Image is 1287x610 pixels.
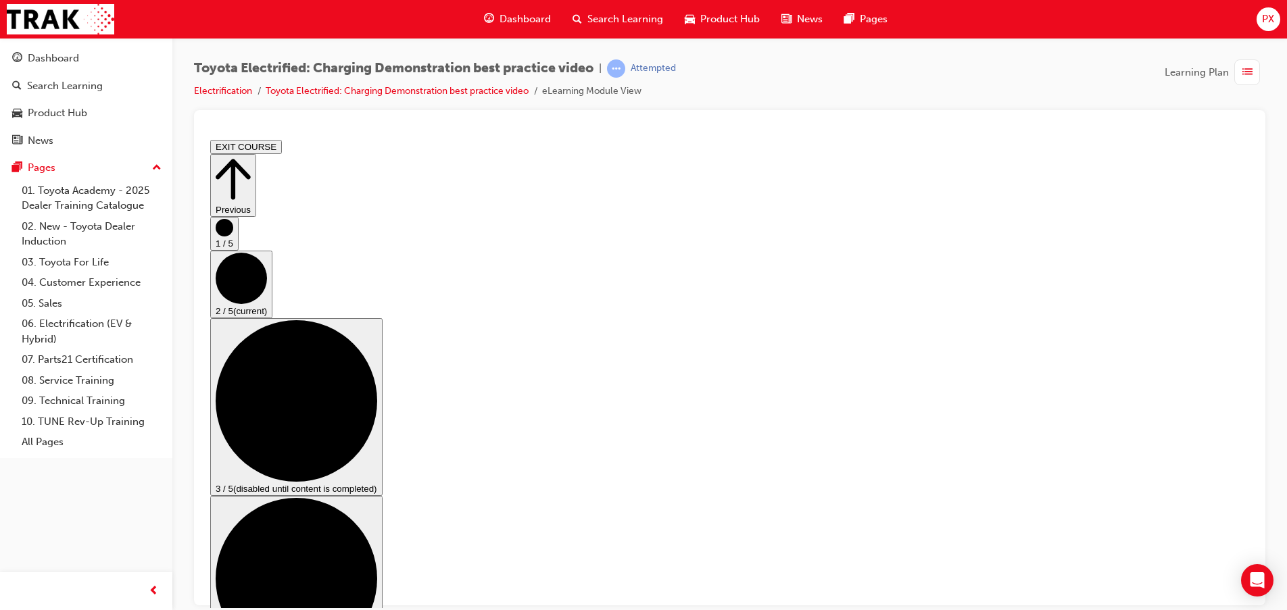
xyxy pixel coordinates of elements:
[16,180,167,216] a: 01. Toyota Academy - 2025 Dealer Training Catalogue
[16,370,167,391] a: 08. Service Training
[28,349,172,359] span: (disabled until content is completed)
[599,61,602,76] span: |
[27,78,103,94] div: Search Learning
[12,80,22,93] span: search-icon
[573,11,582,28] span: search-icon
[266,85,529,97] a: Toyota Electrified: Charging Demonstration best practice video
[194,61,593,76] span: Toyota Electrified: Charging Demonstration best practice video
[5,116,68,184] button: 2 / 5(current)
[5,184,178,361] button: 3 / 5(disabled until content is completed)
[587,11,663,27] span: Search Learning
[11,70,46,80] span: Previous
[473,5,562,33] a: guage-iconDashboard
[674,5,771,33] a: car-iconProduct Hub
[16,390,167,411] a: 09. Technical Training
[16,216,167,252] a: 02. New - Toyota Dealer Induction
[152,159,162,177] span: up-icon
[5,128,167,153] a: News
[16,252,167,273] a: 03. Toyota For Life
[11,104,28,114] span: 1 / 5
[28,105,87,121] div: Product Hub
[685,11,695,28] span: car-icon
[28,172,62,182] span: (current)
[28,133,53,149] div: News
[11,349,28,359] span: 3 / 5
[16,272,167,293] a: 04. Customer Experience
[11,172,28,182] span: 2 / 5
[5,101,167,126] a: Product Hub
[1262,11,1274,27] span: PX
[194,85,252,97] a: Electrification
[631,62,676,75] div: Attempted
[562,5,674,33] a: search-iconSearch Learning
[542,84,641,99] li: eLearning Module View
[5,43,167,155] button: DashboardSearch LearningProduct HubNews
[12,53,22,65] span: guage-icon
[781,11,792,28] span: news-icon
[5,20,51,82] button: Previous
[844,11,854,28] span: pages-icon
[1165,65,1229,80] span: Learning Plan
[5,5,77,20] button: EXIT COURSE
[5,155,167,180] button: Pages
[7,4,114,34] img: Trak
[149,583,159,600] span: prev-icon
[700,11,760,27] span: Product Hub
[1165,59,1265,85] button: Learning Plan
[16,313,167,349] a: 06. Electrification (EV & Hybrid)
[484,11,494,28] span: guage-icon
[5,46,167,71] a: Dashboard
[5,82,34,116] button: 1 / 5
[16,432,167,453] a: All Pages
[500,11,551,27] span: Dashboard
[860,11,888,27] span: Pages
[28,160,55,176] div: Pages
[16,293,167,314] a: 05. Sales
[16,349,167,370] a: 07. Parts21 Certification
[1257,7,1280,31] button: PX
[12,107,22,120] span: car-icon
[16,411,167,432] a: 10. TUNE Rev-Up Training
[28,51,79,66] div: Dashboard
[833,5,898,33] a: pages-iconPages
[797,11,823,27] span: News
[607,59,625,78] span: learningRecordVerb_ATTEMPT-icon
[12,135,22,147] span: news-icon
[1242,64,1253,81] span: list-icon
[12,162,22,174] span: pages-icon
[771,5,833,33] a: news-iconNews
[5,74,167,99] a: Search Learning
[1241,564,1273,596] div: Open Intercom Messenger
